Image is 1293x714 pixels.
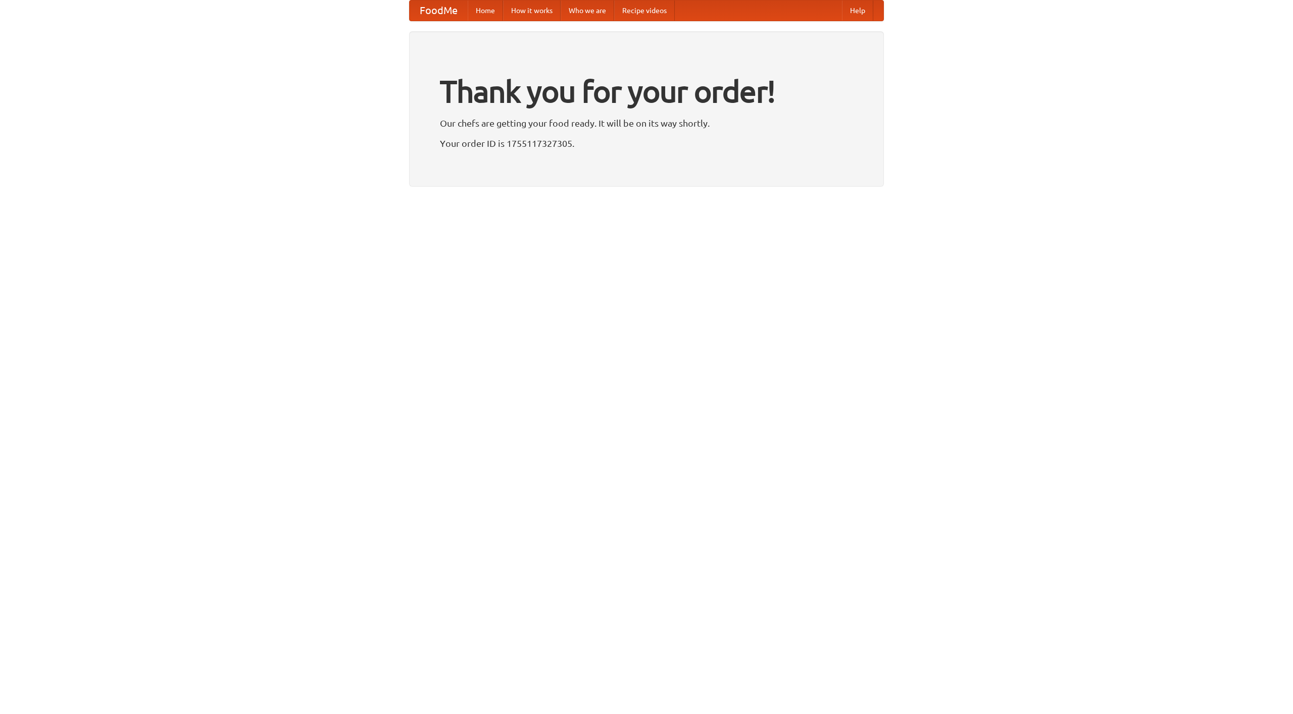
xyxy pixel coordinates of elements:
a: Who we are [561,1,614,21]
h1: Thank you for your order! [440,67,853,116]
p: Your order ID is 1755117327305. [440,136,853,151]
a: Home [468,1,503,21]
a: Help [842,1,873,21]
p: Our chefs are getting your food ready. It will be on its way shortly. [440,116,853,131]
a: FoodMe [410,1,468,21]
a: Recipe videos [614,1,675,21]
a: How it works [503,1,561,21]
